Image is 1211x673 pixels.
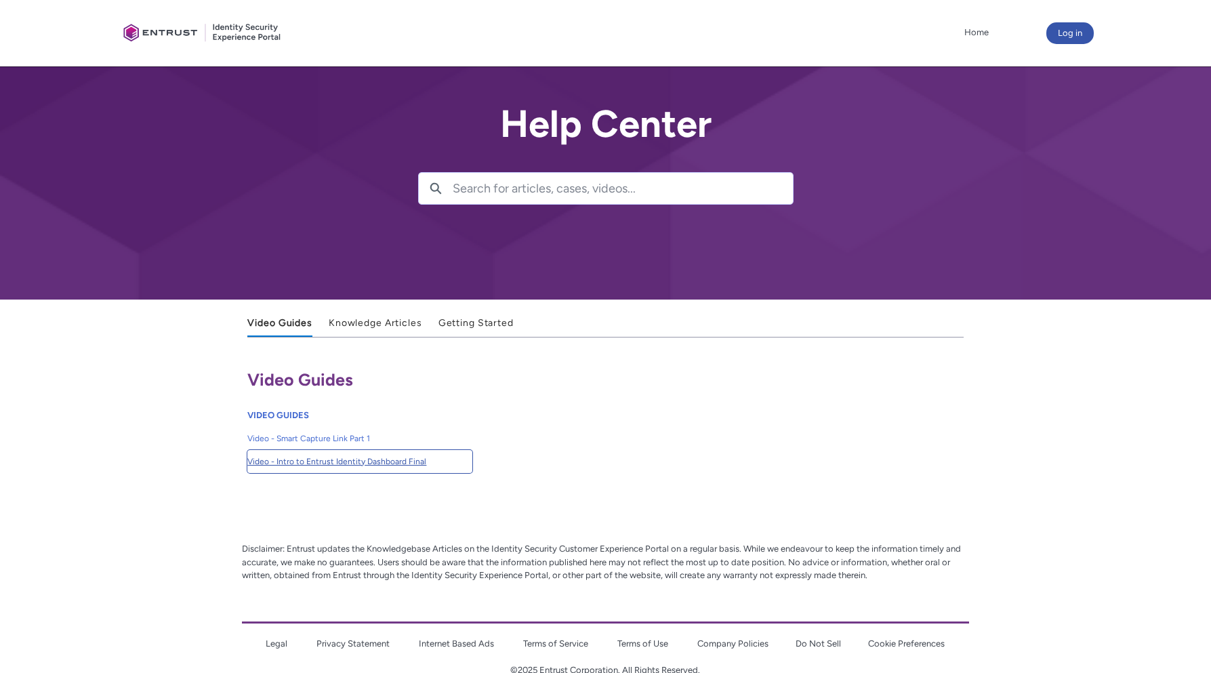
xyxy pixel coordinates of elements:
input: Search for articles, cases, videos... [453,173,793,204]
a: Video - Smart Capture Link Part 1 [247,427,472,450]
span: Video - Smart Capture Link Part 1 [247,432,472,445]
h2: Help Center [418,103,794,145]
a: Knowledge Articles [329,310,422,337]
span: Getting Started [438,317,514,329]
a: Privacy Statement [316,638,390,649]
span: Video Guides [247,317,312,329]
a: Video - Intro to Entrust Identity Dashboard Final [247,450,472,473]
a: Internet Based Ads [419,638,494,649]
a: Video Guides [247,310,312,337]
button: Log in [1046,22,1094,44]
a: Getting Started [438,310,514,337]
a: Do Not Sell [796,638,841,649]
span: Video - Intro to Entrust Identity Dashboard Final [247,455,472,468]
span: Video Guides [247,369,353,390]
a: Cookie Preferences [868,638,945,649]
p: Disclaimer: Entrust updates the Knowledgebase Articles on the Identity Security Customer Experien... [242,542,968,582]
button: Search [419,173,453,204]
a: Legal [266,638,287,649]
a: Terms of Service [523,638,588,649]
a: Terms of Use [617,638,668,649]
span: Knowledge Articles [329,317,422,329]
iframe: Qualified Messenger [1149,611,1211,673]
a: Home [961,22,992,43]
a: VIDEO GUIDES [247,410,309,420]
a: Company Policies [697,638,768,649]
